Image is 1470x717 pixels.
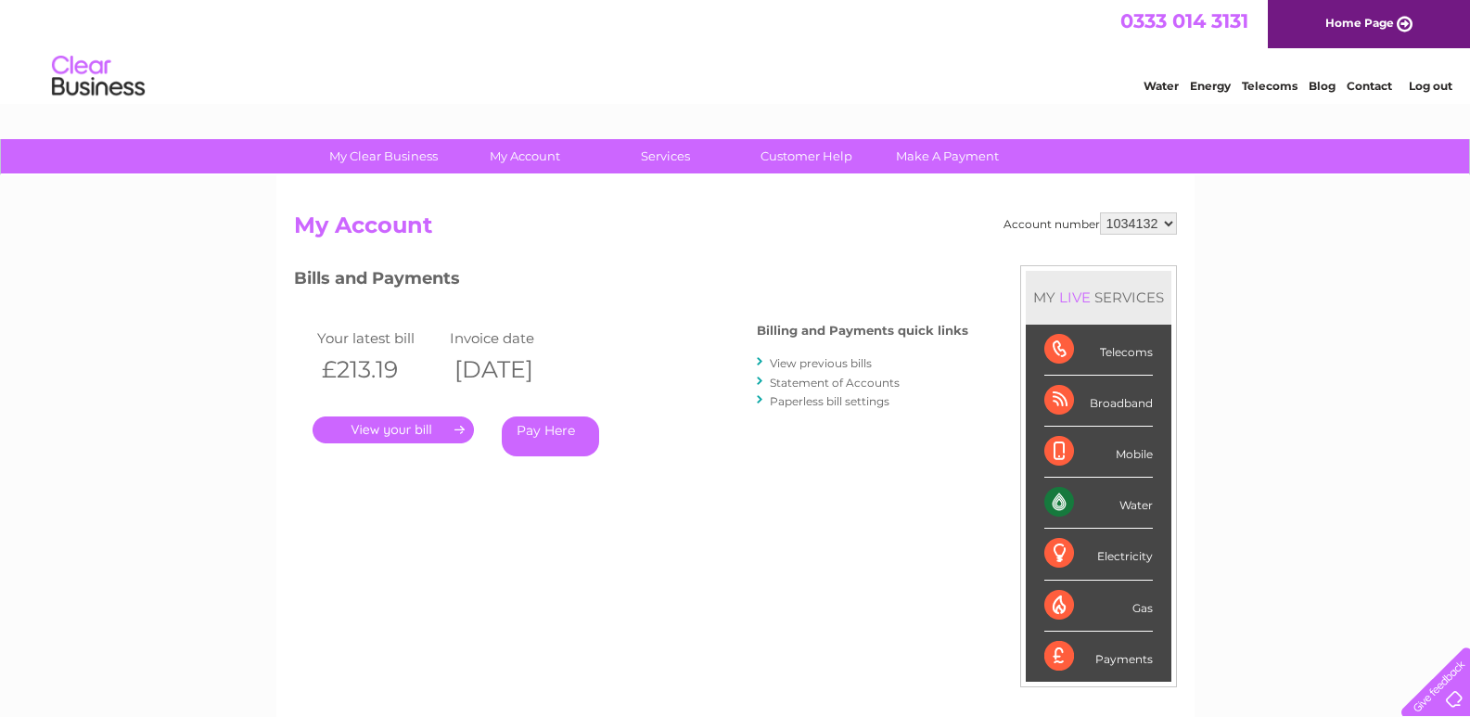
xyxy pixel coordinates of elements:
[1044,529,1153,580] div: Electricity
[294,212,1177,248] h2: My Account
[1044,325,1153,376] div: Telecoms
[1044,632,1153,682] div: Payments
[757,324,968,338] h4: Billing and Payments quick links
[1044,376,1153,427] div: Broadband
[730,139,883,173] a: Customer Help
[51,48,146,105] img: logo.png
[298,10,1174,90] div: Clear Business is a trading name of Verastar Limited (registered in [GEOGRAPHIC_DATA] No. 3667643...
[770,376,900,390] a: Statement of Accounts
[1144,79,1179,93] a: Water
[1120,9,1248,32] a: 0333 014 3131
[502,416,599,456] a: Pay Here
[1347,79,1392,93] a: Contact
[307,139,460,173] a: My Clear Business
[1003,212,1177,235] div: Account number
[1044,478,1153,529] div: Water
[448,139,601,173] a: My Account
[589,139,742,173] a: Services
[1026,271,1171,324] div: MY SERVICES
[294,265,968,298] h3: Bills and Payments
[770,394,889,408] a: Paperless bill settings
[445,326,579,351] td: Invoice date
[1055,288,1094,306] div: LIVE
[770,356,872,370] a: View previous bills
[313,416,474,443] a: .
[871,139,1024,173] a: Make A Payment
[1409,79,1452,93] a: Log out
[313,351,446,389] th: £213.19
[1044,581,1153,632] div: Gas
[1309,79,1336,93] a: Blog
[445,351,579,389] th: [DATE]
[313,326,446,351] td: Your latest bill
[1242,79,1297,93] a: Telecoms
[1044,427,1153,478] div: Mobile
[1190,79,1231,93] a: Energy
